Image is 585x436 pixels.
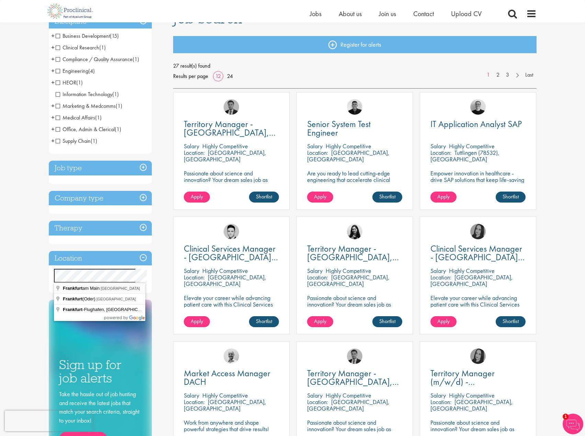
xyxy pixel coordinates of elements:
[184,142,199,150] span: Salary
[451,9,482,18] a: Upload CV
[99,44,106,51] span: (1)
[49,191,152,206] div: Company type
[56,137,97,145] span: Supply Chain
[184,369,279,386] a: Market Access Manager DACH
[430,273,513,288] p: [GEOGRAPHIC_DATA], [GEOGRAPHIC_DATA]
[449,391,495,399] p: Highly Competitive
[437,318,450,325] span: Apply
[56,114,95,121] span: Medical Affairs
[56,137,91,145] span: Supply Chain
[326,267,371,275] p: Highly Competitive
[173,36,537,53] a: Register for alerts
[224,224,239,239] img: Connor Lynes
[430,149,499,163] p: Tuttlingen (78532), [GEOGRAPHIC_DATA]
[347,99,362,115] img: Christian Andersen
[184,398,266,412] p: [GEOGRAPHIC_DATA], [GEOGRAPHIC_DATA]
[51,112,55,123] span: +
[115,126,121,133] span: (1)
[56,79,83,86] span: HEOR
[430,398,451,406] span: Location:
[430,367,513,396] span: Territory Manager (m/w/d) - [GEOGRAPHIC_DATA]
[307,192,333,203] a: Apply
[437,193,450,200] span: Apply
[56,126,121,133] span: Office, Admin & Clerical
[56,91,112,98] span: Information Technology
[51,136,55,146] span: +
[310,9,322,18] span: Jobs
[430,244,526,262] a: Clinical Services Manager - [GEOGRAPHIC_DATA], [GEOGRAPHIC_DATA]
[184,391,199,399] span: Salary
[184,273,266,288] p: [GEOGRAPHIC_DATA], [GEOGRAPHIC_DATA]
[470,99,486,115] a: Emma Pretorious
[307,316,333,327] a: Apply
[56,114,102,121] span: Medical Affairs
[307,369,402,386] a: Territory Manager - [GEOGRAPHIC_DATA], [GEOGRAPHIC_DATA]
[95,114,102,121] span: (1)
[413,9,434,18] a: Contact
[430,273,451,281] span: Location:
[307,118,371,138] span: Senior System Test Engineer
[51,31,55,41] span: +
[493,71,503,79] a: 2
[347,224,362,239] a: Indre Stankeviciute
[307,149,328,157] span: Location:
[51,42,55,53] span: +
[339,9,362,18] a: About us
[63,307,154,312] span: -Flughafen, [GEOGRAPHIC_DATA]
[63,286,101,291] span: am Main
[63,286,82,291] span: Frankfurt
[184,118,275,147] span: Territory Manager - [GEOGRAPHIC_DATA], [GEOGRAPHIC_DATA]
[307,120,402,137] a: Senior System Test Engineer
[326,142,371,150] p: Highly Competitive
[51,124,55,134] span: +
[191,318,203,325] span: Apply
[56,56,133,63] span: Compliance / Quality Assurance
[563,414,569,420] span: 1
[101,286,140,290] span: [GEOGRAPHIC_DATA]
[56,44,99,51] span: Clinical Research
[307,142,323,150] span: Salary
[51,101,55,111] span: +
[307,295,402,314] p: Passionate about science and innovation? Your dream sales job as Territory Manager awaits!
[249,316,279,327] a: Shortlist
[56,102,122,110] span: Marketing & Medcomms
[470,224,486,239] img: Anna Klemencic
[56,67,88,74] span: Engineering
[184,120,279,137] a: Territory Manager - [GEOGRAPHIC_DATA], [GEOGRAPHIC_DATA]
[496,316,526,327] a: Shortlist
[224,348,239,364] img: Jake Robinson
[63,307,82,312] span: Frankfurt
[49,161,152,175] div: Job type
[56,32,110,39] span: Business Development
[97,297,136,301] span: [GEOGRAPHIC_DATA]
[347,348,362,364] a: Carl Gbolade
[224,99,239,115] img: Carl Gbolade
[51,77,55,88] span: +
[307,149,390,163] p: [GEOGRAPHIC_DATA], [GEOGRAPHIC_DATA]
[76,79,83,86] span: (1)
[430,369,526,386] a: Territory Manager (m/w/d) - [GEOGRAPHIC_DATA]
[184,149,205,157] span: Location:
[449,267,495,275] p: Highly Competitive
[184,243,278,272] span: Clinical Services Manager - [GEOGRAPHIC_DATA], [GEOGRAPHIC_DATA]
[184,273,205,281] span: Location:
[430,192,457,203] a: Apply
[483,71,493,79] a: 1
[379,9,396,18] a: Join us
[56,91,119,98] span: Information Technology
[184,170,279,190] p: Passionate about science and innovation? Your dream sales job as Territory Manager awaits!
[430,170,526,190] p: Empower innovation in healthcare - drive SAP solutions that keep life-saving technology running s...
[470,348,486,364] a: Anna Klemencic
[307,273,328,281] span: Location:
[63,296,82,301] span: Frankfurt
[184,244,279,262] a: Clinical Services Manager - [GEOGRAPHIC_DATA], [GEOGRAPHIC_DATA]
[56,102,116,110] span: Marketing & Medcomms
[202,391,248,399] p: Highly Competitive
[49,221,152,236] h3: Therapy
[430,398,513,412] p: [GEOGRAPHIC_DATA], [GEOGRAPHIC_DATA]
[372,192,402,203] a: Shortlist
